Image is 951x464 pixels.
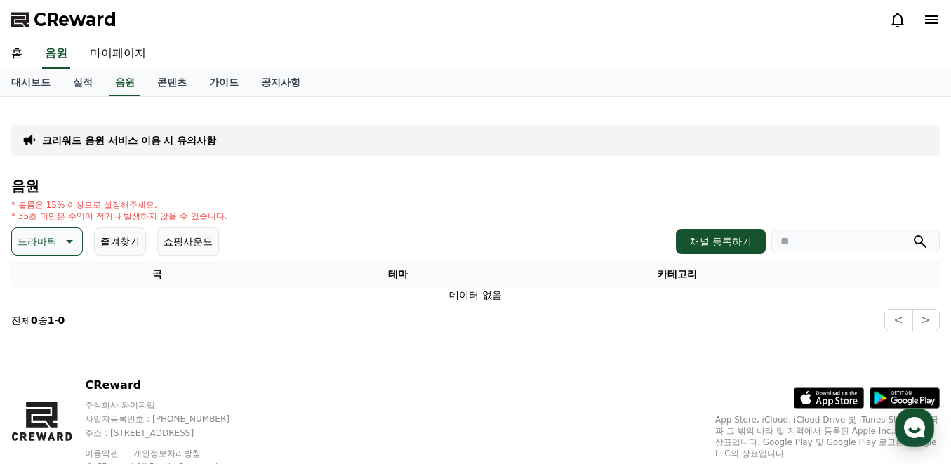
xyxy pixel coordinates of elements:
[11,8,117,31] a: CReward
[42,39,70,69] a: 음원
[85,427,256,439] p: 주소 : [STREET_ADDRESS]
[493,261,861,287] th: 카테고리
[11,199,227,211] p: * 볼륨은 15% 이상으로 설정해주세요.
[133,449,201,458] a: 개인정보처리방침
[11,313,65,327] p: 전체 중 -
[11,261,303,287] th: 곡
[198,69,250,96] a: 가이드
[109,69,140,96] a: 음원
[884,309,912,331] button: <
[11,287,940,303] td: 데이터 없음
[11,211,227,222] p: * 35초 미만은 수익이 적거나 발생하지 않을 수 있습니다.
[42,133,216,147] a: 크리워드 음원 서비스 이용 시 유의사항
[85,399,256,411] p: 주식회사 와이피랩
[912,309,940,331] button: >
[11,227,83,256] button: 드라마틱
[94,227,146,256] button: 즐겨찾기
[250,69,312,96] a: 공지사항
[31,314,38,326] strong: 0
[34,8,117,31] span: CReward
[85,377,256,394] p: CReward
[303,261,493,287] th: 테마
[676,229,766,254] button: 채널 등록하기
[18,232,57,251] p: 드라마틱
[58,314,65,326] strong: 0
[157,227,219,256] button: 쇼핑사운드
[85,449,129,458] a: 이용약관
[11,178,940,194] h4: 음원
[48,314,55,326] strong: 1
[146,69,198,96] a: 콘텐츠
[79,39,157,69] a: 마이페이지
[715,414,940,459] p: App Store, iCloud, iCloud Drive 및 iTunes Store는 미국과 그 밖의 나라 및 지역에서 등록된 Apple Inc.의 서비스 상표입니다. Goo...
[62,69,104,96] a: 실적
[85,413,256,425] p: 사업자등록번호 : [PHONE_NUMBER]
